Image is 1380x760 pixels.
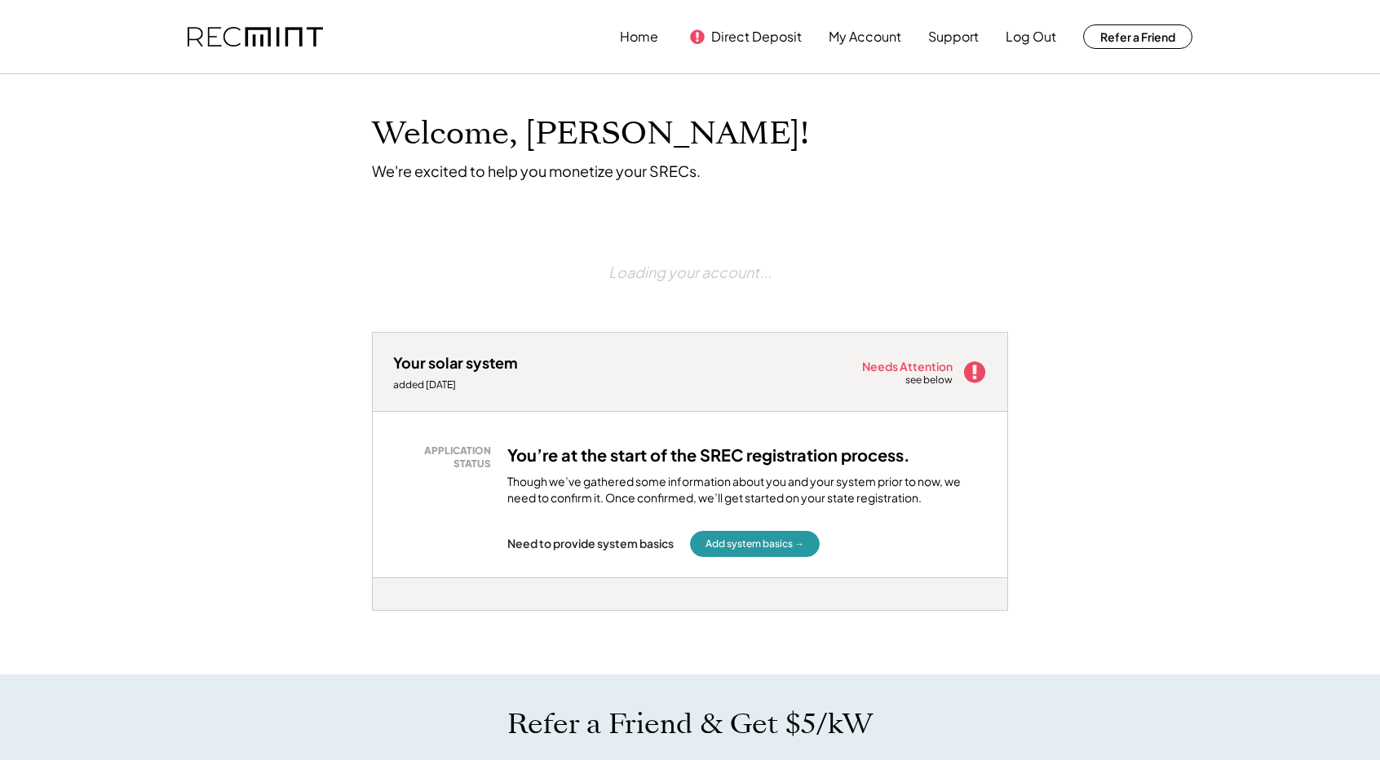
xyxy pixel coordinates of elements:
[690,531,820,557] button: Add system basics →
[393,353,518,372] div: Your solar system
[507,707,873,741] h1: Refer a Friend & Get $5/kW
[862,360,954,372] div: Needs Attention
[711,20,802,53] button: Direct Deposit
[188,27,323,47] img: recmint-logotype%403x.png
[620,20,658,53] button: Home
[401,444,491,470] div: APPLICATION STATUS
[905,373,954,387] div: see below
[1083,24,1192,49] button: Refer a Friend
[928,20,979,53] button: Support
[507,536,674,550] div: Need to provide system basics
[372,611,427,617] div: rn7gp0pm - NJ SuSI Resi
[608,221,772,323] div: Loading your account...
[393,378,556,391] div: added [DATE]
[507,474,987,506] div: Though we’ve gathered some information about you and your system prior to now, we need to confirm...
[829,20,901,53] button: My Account
[372,115,809,153] h1: Welcome, [PERSON_NAME]!
[1006,20,1056,53] button: Log Out
[507,444,910,466] h3: You’re at the start of the SREC registration process.
[372,161,701,180] div: We're excited to help you monetize your SRECs.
